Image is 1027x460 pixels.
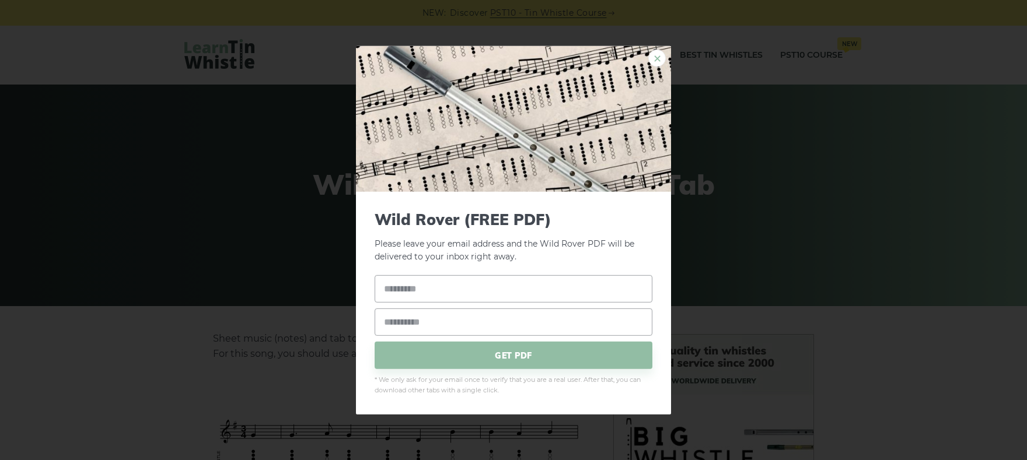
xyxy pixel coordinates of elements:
p: Please leave your email address and the Wild Rover PDF will be delivered to your inbox right away. [375,210,652,264]
span: * We only ask for your email once to verify that you are a real user. After that, you can downloa... [375,375,652,396]
span: GET PDF [375,342,652,369]
a: × [648,49,666,66]
img: Tin Whistle Tab Preview [356,45,671,191]
span: Wild Rover (FREE PDF) [375,210,652,228]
